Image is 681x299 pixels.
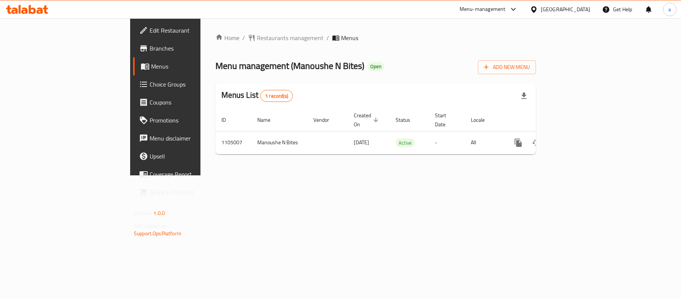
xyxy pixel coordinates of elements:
[326,33,329,42] li: /
[248,33,323,42] a: Restaurants management
[133,21,244,39] a: Edit Restaurant
[150,152,238,161] span: Upsell
[133,39,244,57] a: Branches
[465,131,503,154] td: All
[257,115,280,124] span: Name
[134,221,168,231] span: Get support on:
[354,138,369,147] span: [DATE]
[150,188,238,197] span: Grocery Checklist
[133,147,244,165] a: Upsell
[527,134,545,152] button: Change Status
[251,131,307,154] td: Manoushe N Bites
[396,139,415,147] span: Active
[313,115,339,124] span: Vendor
[260,90,293,102] div: Total records count
[133,75,244,93] a: Choice Groups
[367,63,384,70] span: Open
[151,62,238,71] span: Menus
[541,5,590,13] div: [GEOGRAPHIC_DATA]
[150,98,238,107] span: Coupons
[215,109,587,154] table: enhanced table
[133,93,244,111] a: Coupons
[221,115,236,124] span: ID
[341,33,358,42] span: Menus
[668,5,671,13] span: a
[484,63,530,72] span: Add New Menu
[150,26,238,35] span: Edit Restaurant
[509,134,527,152] button: more
[396,115,420,124] span: Status
[133,57,244,75] a: Menus
[133,165,244,183] a: Coverage Report
[478,60,536,74] button: Add New Menu
[150,134,238,143] span: Menu disclaimer
[150,170,238,179] span: Coverage Report
[503,109,587,132] th: Actions
[257,33,323,42] span: Restaurants management
[150,116,238,125] span: Promotions
[354,111,381,129] span: Created On
[515,87,533,105] div: Export file
[367,62,384,71] div: Open
[134,208,152,218] span: Version:
[215,57,364,74] span: Menu management ( Manoushe N Bites )
[261,93,292,100] span: 1 record(s)
[435,111,456,129] span: Start Date
[460,5,506,14] div: Menu-management
[471,115,494,124] span: Locale
[150,44,238,53] span: Branches
[133,129,244,147] a: Menu disclaimer
[221,90,293,102] h2: Menus List
[215,33,536,42] nav: breadcrumb
[429,131,465,154] td: -
[134,229,181,238] a: Support.OpsPlatform
[153,208,165,218] span: 1.0.0
[133,183,244,201] a: Grocery Checklist
[150,80,238,89] span: Choice Groups
[133,111,244,129] a: Promotions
